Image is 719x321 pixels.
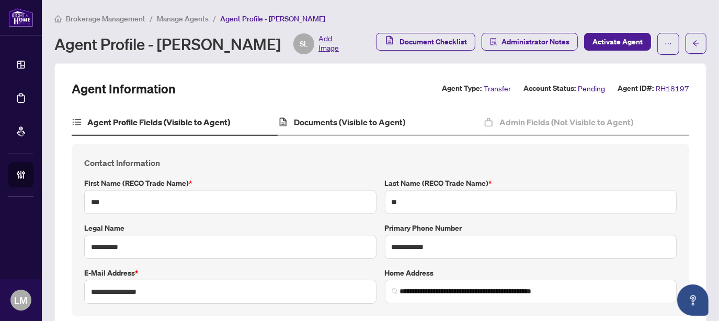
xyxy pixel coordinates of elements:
img: logo [8,8,33,27]
span: Document Checklist [400,33,467,50]
label: Last Name (RECO Trade Name) [385,177,677,189]
button: Administrator Notes [482,33,578,51]
img: search_icon [392,288,398,294]
label: Account Status: [523,82,576,94]
span: Agent Profile - [PERSON_NAME] [220,14,325,23]
label: Legal Name [84,222,376,234]
label: Agent Type: [442,82,482,94]
li: / [213,13,216,25]
span: LM [15,293,28,307]
span: ellipsis [665,40,672,47]
span: Add Image [318,33,339,54]
button: Document Checklist [376,33,475,51]
h2: Agent Information [72,80,176,97]
label: E-mail Address [84,267,376,279]
h4: Agent Profile Fields (Visible to Agent) [87,116,230,128]
span: Administrator Notes [501,33,569,50]
span: arrow-left [692,40,700,47]
label: First Name (RECO Trade Name) [84,177,376,189]
label: Agent ID#: [618,82,654,94]
span: Pending [578,82,605,94]
div: Agent Profile - [PERSON_NAME] [54,33,339,54]
span: Brokerage Management [66,14,145,23]
span: RH18197 [656,82,689,94]
span: home [54,15,62,22]
button: Activate Agent [584,33,651,51]
span: Transfer [484,82,511,94]
span: solution [490,38,497,45]
button: Open asap [677,284,709,316]
h4: Contact Information [84,157,677,169]
span: SL [300,38,308,50]
h4: Documents (Visible to Agent) [294,116,405,128]
label: Primary Phone Number [385,222,677,234]
li: / [150,13,153,25]
h4: Admin Fields (Not Visible to Agent) [500,116,634,128]
span: Manage Agents [157,14,209,23]
label: Home Address [385,267,677,279]
span: Activate Agent [592,33,643,50]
